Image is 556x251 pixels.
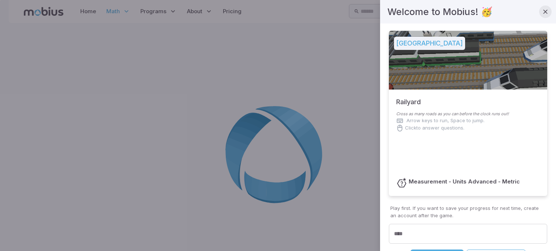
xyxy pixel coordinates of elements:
[396,90,421,107] h5: Railyard
[396,111,540,117] p: Cross as many roads as you can before the clock runs out!
[394,37,465,50] h5: [GEOGRAPHIC_DATA]
[406,117,485,124] p: Arrow keys to run, Space to jump.
[405,124,464,132] p: Click to answer questions.
[409,178,520,186] h6: Measurement - Units Advanced - Metric
[390,205,546,219] p: Play first. If you want to save your progress for next time, create an account after the game.
[387,4,493,19] h4: Welcome to Mobius! 🥳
